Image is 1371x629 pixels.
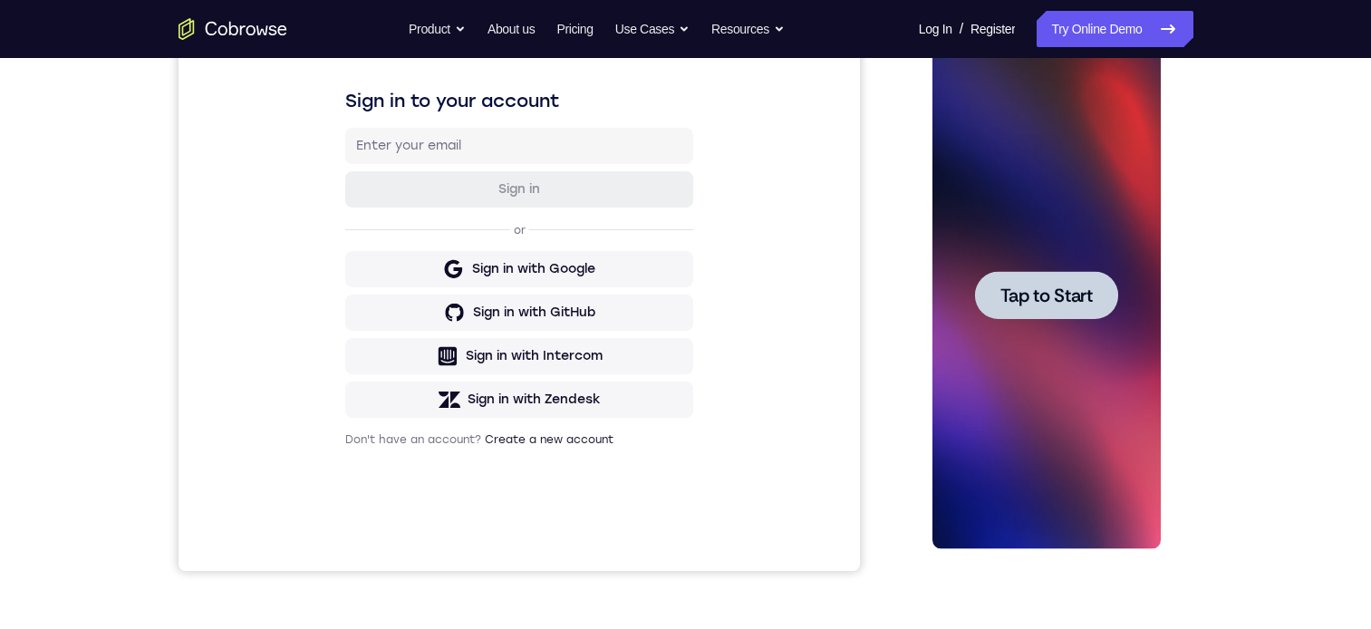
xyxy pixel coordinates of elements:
[960,18,963,40] span: /
[409,11,466,47] button: Product
[970,11,1015,47] a: Register
[711,11,785,47] button: Resources
[556,11,593,47] a: Pricing
[179,18,287,40] a: Go to the home page
[167,418,515,454] button: Sign in with Zendesk
[294,340,417,358] div: Sign in with GitHub
[488,11,535,47] a: About us
[294,296,417,314] div: Sign in with Google
[82,258,174,276] span: Tap to Start
[167,331,515,367] button: Sign in with GitHub
[287,383,424,402] div: Sign in with Intercom
[306,469,435,482] a: Create a new account
[289,427,422,445] div: Sign in with Zendesk
[167,374,515,411] button: Sign in with Intercom
[167,469,515,483] p: Don't have an account?
[332,259,351,274] p: or
[167,287,515,324] button: Sign in with Google
[919,11,952,47] a: Log In
[1037,11,1192,47] a: Try Online Demo
[615,11,690,47] button: Use Cases
[56,243,199,291] button: Tap to Start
